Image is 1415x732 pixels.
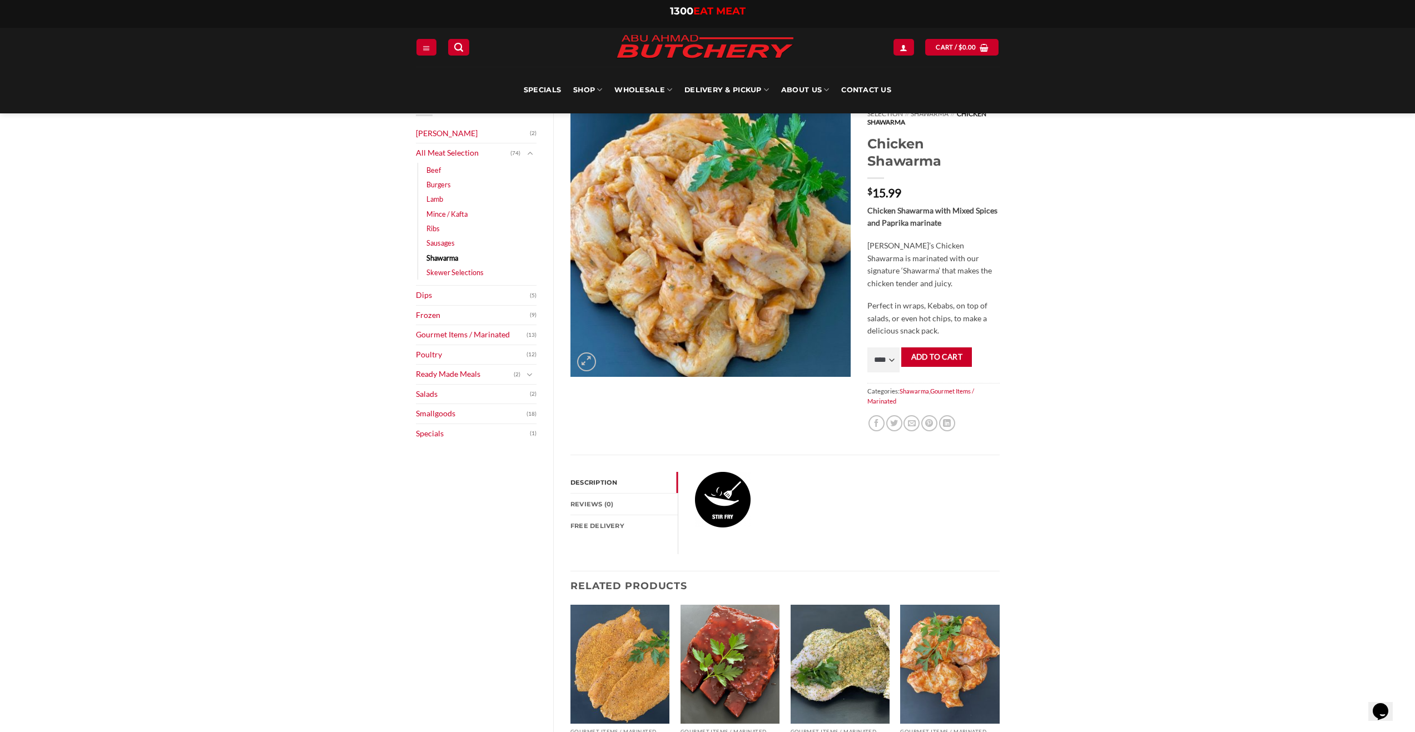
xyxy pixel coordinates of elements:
[903,415,920,431] a: Email to a Friend
[841,67,891,113] a: Contact Us
[905,109,909,118] span: //
[416,325,527,345] a: Gourmet Items / Marinated
[416,286,530,305] a: Dips
[570,472,678,493] a: Description
[867,300,999,337] p: Perfect in wraps, Kebabs, on top of salads, or even hot chips, to make a delicious snack pack.
[867,240,999,290] p: [PERSON_NAME]’s Chicken Shawarma is marinated with our signature ‘Shawarma’ that makes the chicke...
[426,221,440,236] a: Ribs
[684,67,769,113] a: Delivery & Pickup
[868,415,885,431] a: Share on Facebook
[416,124,530,143] a: [PERSON_NAME]
[693,5,746,17] span: EAT MEAT
[448,39,469,55] a: Search
[1368,688,1404,721] iframe: chat widget
[530,125,537,142] span: (2)
[530,307,537,323] span: (9)
[416,306,530,325] a: Frozen
[514,366,520,383] span: (2)
[900,387,929,395] a: Shawarma
[867,135,999,170] h1: Chicken Shawarma
[893,39,913,55] a: Login
[530,287,537,304] span: (5)
[570,515,678,536] a: FREE Delivery
[527,327,537,343] span: (13)
[921,415,937,431] a: Pin on Pinterest
[570,571,1000,600] h3: Related products
[570,494,678,515] a: Reviews (0)
[426,251,458,265] a: Shawarma
[523,369,537,381] button: Toggle
[527,346,537,363] span: (12)
[416,424,530,444] a: Specials
[426,207,468,221] a: Mince / Kafta
[791,605,890,724] img: Marinated-Whole-Chicken
[570,97,851,377] img: Chicken Shawarma
[925,39,999,55] a: View cart
[959,43,976,51] bdi: 0.00
[886,415,902,431] a: Share on Twitter
[416,365,514,384] a: Ready Made Meals
[901,347,972,367] button: Add to cart
[426,265,484,280] a: Skewer Selections
[416,143,511,163] a: All Meat Selection
[867,383,999,409] span: Categories: ,
[951,109,955,118] span: //
[426,163,441,177] a: Beef
[523,147,537,160] button: Toggle
[510,145,520,162] span: (74)
[867,206,997,228] strong: Chicken Shawarma with Mixed Spices and Paprika marinate
[608,28,802,67] img: Abu Ahmad Butchery
[527,406,537,422] span: (18)
[867,187,872,196] span: $
[577,352,596,371] a: Zoom
[426,177,451,192] a: Burgers
[681,605,780,724] img: Beef Ribs
[781,67,829,113] a: About Us
[416,404,527,424] a: Smallgoods
[570,605,669,724] img: Chicken_Lemon_Pepper_Schnitzel
[936,42,976,52] span: Cart /
[426,236,455,250] a: Sausages
[867,186,901,200] bdi: 15.99
[426,192,443,206] a: Lamb
[867,109,986,126] span: Chicken Shawarma
[695,472,751,527] img: Chicken Shawarma
[911,109,949,118] a: Shawarma
[959,42,962,52] span: $
[573,67,602,113] a: SHOP
[670,5,746,17] a: 1300EAT MEAT
[530,386,537,402] span: (2)
[670,5,693,17] span: 1300
[530,425,537,442] span: (1)
[939,415,955,431] a: Share on LinkedIn
[416,385,530,404] a: Salads
[614,67,672,113] a: Wholesale
[867,387,974,405] a: Gourmet Items / Marinated
[416,345,527,365] a: Poultry
[900,605,999,724] img: Chicken-Wings-Marinated
[416,39,436,55] a: Menu
[524,67,561,113] a: Specials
